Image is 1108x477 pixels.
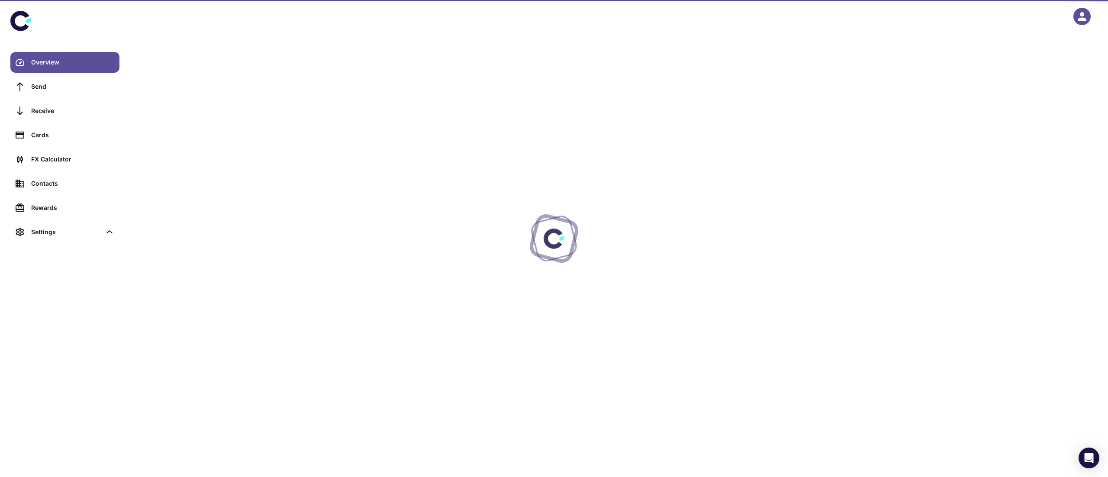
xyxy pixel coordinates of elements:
[31,106,114,116] div: Receive
[10,173,119,194] a: Contacts
[31,203,114,213] div: Rewards
[1079,448,1099,468] div: Open Intercom Messenger
[31,155,114,164] div: FX Calculator
[10,125,119,145] a: Cards
[31,82,114,91] div: Send
[10,197,119,218] a: Rewards
[10,76,119,97] a: Send
[31,179,114,188] div: Contacts
[10,100,119,121] a: Receive
[31,58,114,67] div: Overview
[10,222,119,242] div: Settings
[31,227,101,237] div: Settings
[10,149,119,170] a: FX Calculator
[10,52,119,73] a: Overview
[31,130,114,140] div: Cards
